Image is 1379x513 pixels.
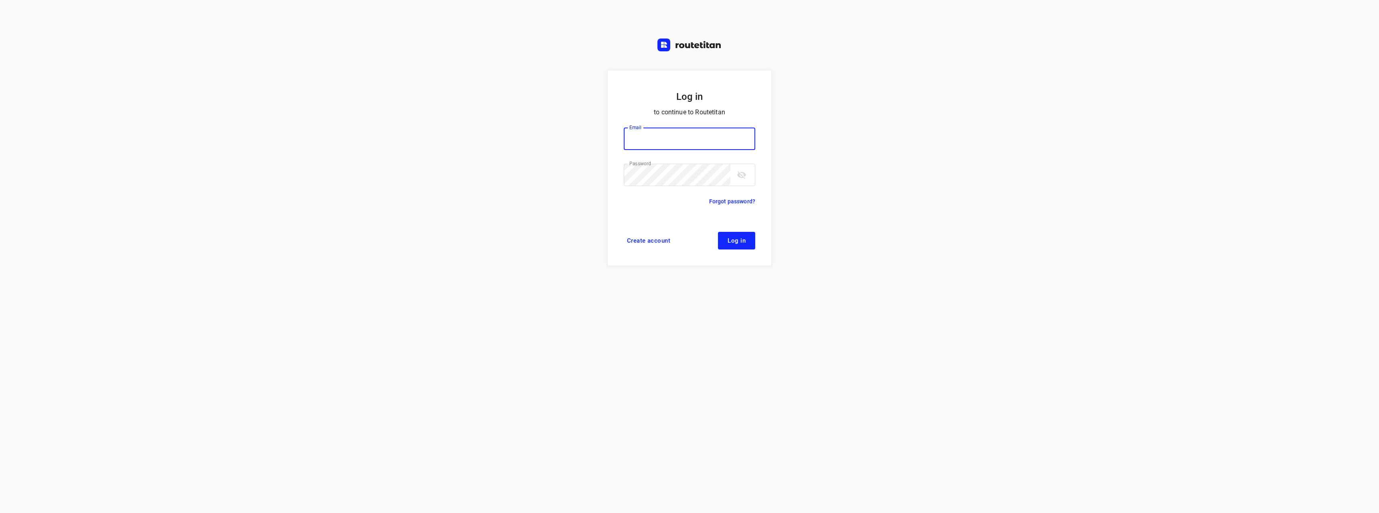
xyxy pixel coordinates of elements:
[709,197,755,206] a: Forgot password?
[734,167,750,183] button: toggle password visibility
[627,237,670,244] span: Create account
[624,107,755,118] p: to continue to Routetitan
[624,232,673,249] a: Create account
[657,39,722,51] img: Routetitan
[718,232,755,249] button: Log in
[624,90,755,103] h5: Log in
[657,39,722,53] a: Routetitan
[728,237,746,244] span: Log in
